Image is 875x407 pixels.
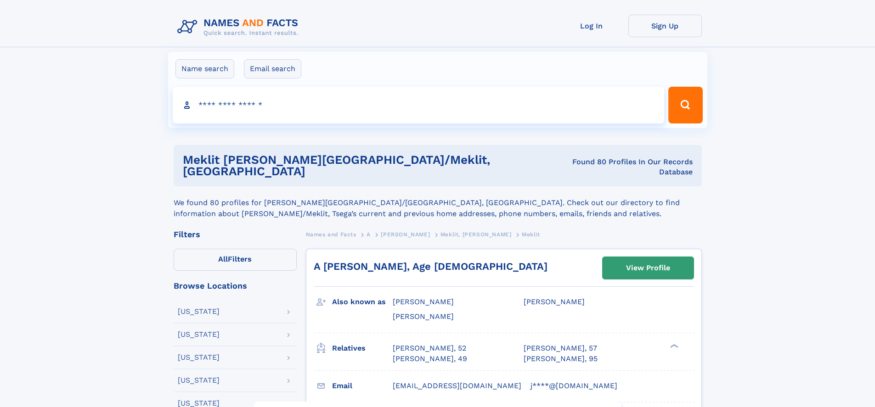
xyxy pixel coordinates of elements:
a: Names and Facts [306,229,356,240]
h3: Email [332,378,393,394]
input: search input [173,87,665,123]
a: Sign Up [628,15,702,37]
span: [PERSON_NAME] [393,297,454,306]
div: [US_STATE] [178,331,220,338]
div: Browse Locations [174,282,297,290]
a: [PERSON_NAME] [381,229,430,240]
a: Log In [555,15,628,37]
span: [PERSON_NAME] [393,312,454,321]
button: Search Button [668,87,702,123]
span: Meklit, [PERSON_NAME] [440,231,512,238]
div: [US_STATE] [178,377,220,384]
div: View Profile [626,257,670,279]
a: View Profile [603,257,694,279]
span: [PERSON_NAME] [524,297,585,306]
h1: Meklit [PERSON_NAME][GEOGRAPHIC_DATA]/meklit, [GEOGRAPHIC_DATA] [183,154,558,177]
span: [PERSON_NAME] [381,231,430,238]
label: Email search [244,59,301,78]
div: [US_STATE] [178,354,220,361]
a: A [PERSON_NAME], Age [DEMOGRAPHIC_DATA] [314,261,548,272]
a: A [367,229,371,240]
h3: Relatives [332,340,393,356]
span: All [218,255,228,263]
label: Filters [174,249,297,271]
div: Filters [174,230,297,239]
div: We found 80 profiles for [PERSON_NAME][GEOGRAPHIC_DATA]/[GEOGRAPHIC_DATA], [GEOGRAPHIC_DATA]. Che... [174,186,702,219]
a: [PERSON_NAME], 49 [393,354,467,364]
span: A [367,231,371,238]
div: [US_STATE] [178,400,220,407]
a: Meklit, [PERSON_NAME] [440,229,512,240]
label: Name search [175,59,234,78]
a: [PERSON_NAME], 52 [393,343,466,353]
span: Meklit [522,231,540,238]
a: [PERSON_NAME], 95 [524,354,598,364]
div: Found 80 Profiles In Our Records Database [558,157,693,177]
div: [US_STATE] [178,308,220,315]
h3: Also known as [332,294,393,310]
img: Logo Names and Facts [174,15,306,39]
a: [PERSON_NAME], 57 [524,343,597,353]
span: [EMAIL_ADDRESS][DOMAIN_NAME] [393,381,521,390]
div: ❯ [668,343,679,349]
